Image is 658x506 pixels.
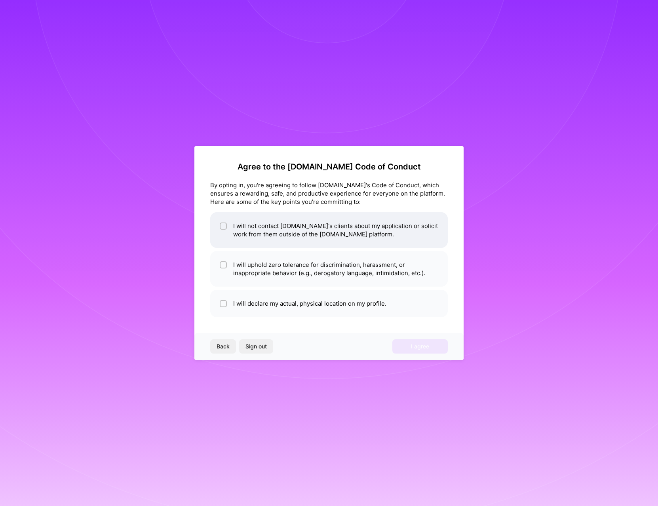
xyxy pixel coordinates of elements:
span: Sign out [245,342,267,350]
button: Back [210,339,236,354]
div: By opting in, you're agreeing to follow [DOMAIN_NAME]'s Code of Conduct, which ensures a rewardin... [210,181,448,206]
li: I will uphold zero tolerance for discrimination, harassment, or inappropriate behavior (e.g., der... [210,251,448,287]
h2: Agree to the [DOMAIN_NAME] Code of Conduct [210,162,448,171]
button: Sign out [239,339,273,354]
li: I will not contact [DOMAIN_NAME]'s clients about my application or solicit work from them outside... [210,212,448,248]
span: Back [217,342,230,350]
li: I will declare my actual, physical location on my profile. [210,290,448,317]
